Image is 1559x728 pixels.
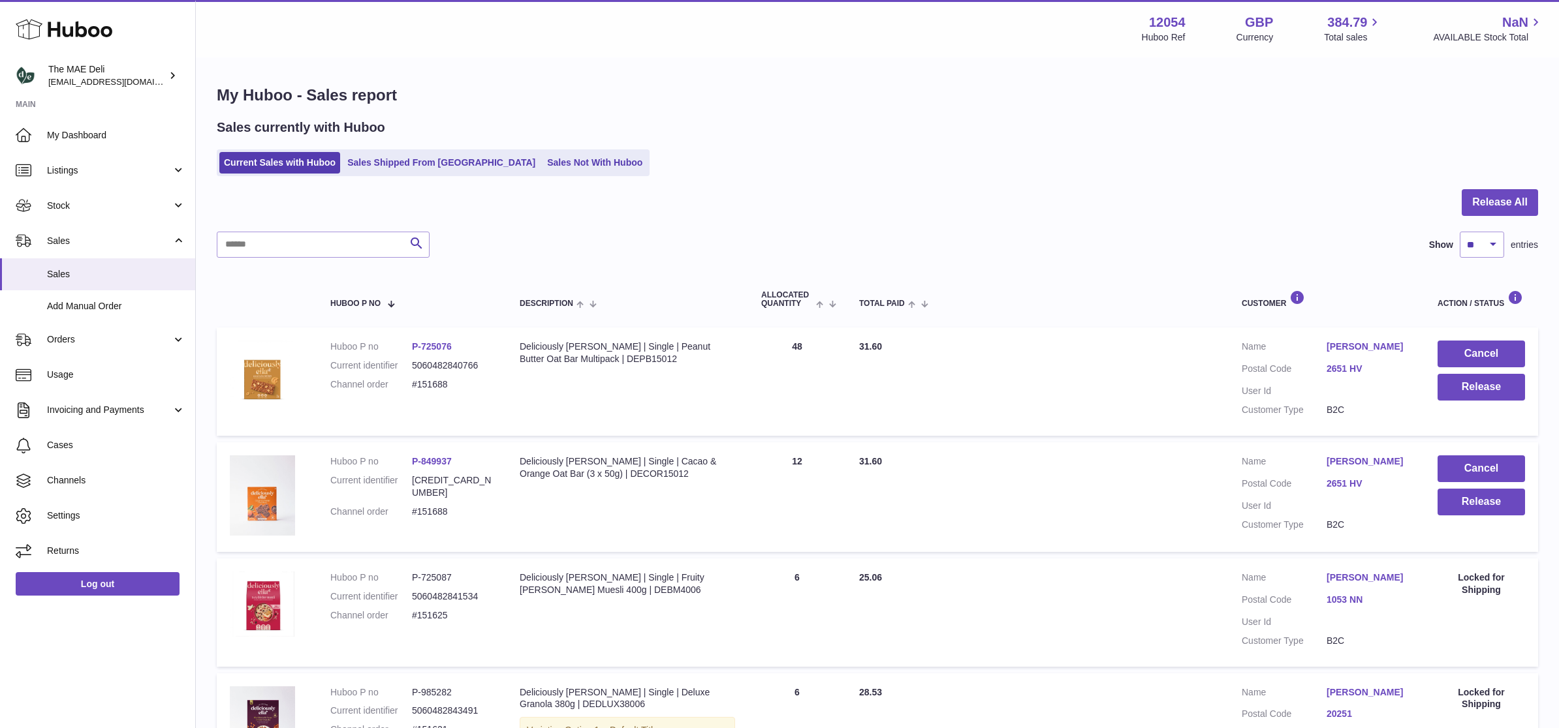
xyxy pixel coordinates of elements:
[1242,363,1327,378] dt: Postal Code
[859,341,882,352] span: 31.60
[1242,404,1327,416] dt: Customer Type
[1511,239,1538,251] span: entries
[748,558,846,667] td: 6
[1242,341,1327,356] dt: Name
[1502,14,1528,31] span: NaN
[859,572,882,583] span: 25.06
[330,359,412,372] dt: Current identifier
[330,341,412,353] dt: Huboo P no
[412,378,494,391] dd: #151688
[859,687,882,697] span: 28.53
[1242,571,1327,587] dt: Name
[412,456,452,466] a: P-849937
[1242,478,1327,493] dt: Postal Code
[1429,239,1453,251] label: Show
[412,341,452,352] a: P-725076
[47,333,172,346] span: Orders
[412,359,494,372] dd: 5060482840766
[230,455,295,536] img: 120541695200879.jpg
[520,686,735,711] div: Deliciously [PERSON_NAME] | Single | Deluxe Granola 380g | DEDLUX38006
[330,609,412,622] dt: Channel order
[412,474,494,499] dd: [CREDIT_CARD_NUMBER]
[543,152,647,174] a: Sales Not With Huboo
[520,455,735,480] div: Deliciously [PERSON_NAME] | Single | Cacao & Orange Oat Bar (3 x 50g) | DECOR15012
[230,571,295,637] img: 120541677589968.jpg
[1327,686,1411,699] a: [PERSON_NAME]
[48,76,192,87] span: [EMAIL_ADDRESS][DOMAIN_NAME]
[47,474,185,487] span: Channels
[1438,341,1525,367] button: Cancel
[1327,708,1411,720] a: 20251
[1327,14,1367,31] span: 384.79
[330,686,412,699] dt: Huboo P no
[412,705,494,717] dd: 5060482843491
[1242,500,1327,512] dt: User Id
[1438,290,1525,308] div: Action / Status
[1324,14,1382,44] a: 384.79 Total sales
[859,299,905,308] span: Total paid
[1149,14,1186,31] strong: 12054
[330,571,412,584] dt: Huboo P no
[1327,341,1411,353] a: [PERSON_NAME]
[761,291,813,308] span: ALLOCATED Quantity
[47,164,172,177] span: Listings
[1462,189,1538,216] button: Release All
[1327,571,1411,584] a: [PERSON_NAME]
[520,571,735,596] div: Deliciously [PERSON_NAME] | Single | Fruity [PERSON_NAME] Muesli 400g | DEBM4006
[1327,404,1411,416] dd: B2C
[330,378,412,391] dt: Channel order
[1433,14,1543,44] a: NaN AVAILABLE Stock Total
[343,152,540,174] a: Sales Shipped From [GEOGRAPHIC_DATA]
[748,442,846,552] td: 12
[1433,31,1543,44] span: AVAILABLE Stock Total
[1242,708,1327,723] dt: Postal Code
[1242,616,1327,628] dt: User Id
[47,235,172,247] span: Sales
[412,590,494,603] dd: 5060482841534
[1242,519,1327,531] dt: Customer Type
[1327,363,1411,375] a: 2651 HV
[1245,14,1273,31] strong: GBP
[47,268,185,281] span: Sales
[47,300,185,312] span: Add Manual Order
[330,474,412,499] dt: Current identifier
[859,456,882,466] span: 31.60
[330,590,412,603] dt: Current identifier
[219,152,340,174] a: Current Sales with Huboo
[47,545,185,557] span: Returns
[47,404,172,416] span: Invoicing and Payments
[47,439,185,451] span: Cases
[16,572,180,596] a: Log out
[1327,519,1411,531] dd: B2C
[1242,290,1411,308] div: Customer
[230,341,295,406] img: 120541677593482.jpg
[1438,686,1525,711] div: Locked for Shipping
[330,299,381,308] span: Huboo P no
[1142,31,1186,44] div: Huboo Ref
[330,455,412,468] dt: Huboo P no
[1242,686,1327,702] dt: Name
[1438,455,1525,482] button: Cancel
[520,341,735,365] div: Deliciously [PERSON_NAME] | Single | Peanut Butter Oat Bar Multipack | DEPB15012
[748,327,846,436] td: 48
[1242,455,1327,471] dt: Name
[16,66,35,85] img: logistics@deliciouslyella.com
[47,369,185,381] span: Usage
[1236,31,1274,44] div: Currency
[48,63,166,88] div: The MAE Deli
[1438,489,1525,515] button: Release
[1324,31,1382,44] span: Total sales
[1327,478,1411,490] a: 2651 HV
[330,705,412,717] dt: Current identifier
[412,686,494,699] dd: P-985282
[1327,635,1411,647] dd: B2C
[1242,385,1327,397] dt: User Id
[217,85,1538,106] h1: My Huboo - Sales report
[217,119,385,136] h2: Sales currently with Huboo
[330,506,412,518] dt: Channel order
[412,571,494,584] dd: P-725087
[412,506,494,518] dd: #151688
[1242,594,1327,609] dt: Postal Code
[47,129,185,142] span: My Dashboard
[1327,594,1411,606] a: 1053 NN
